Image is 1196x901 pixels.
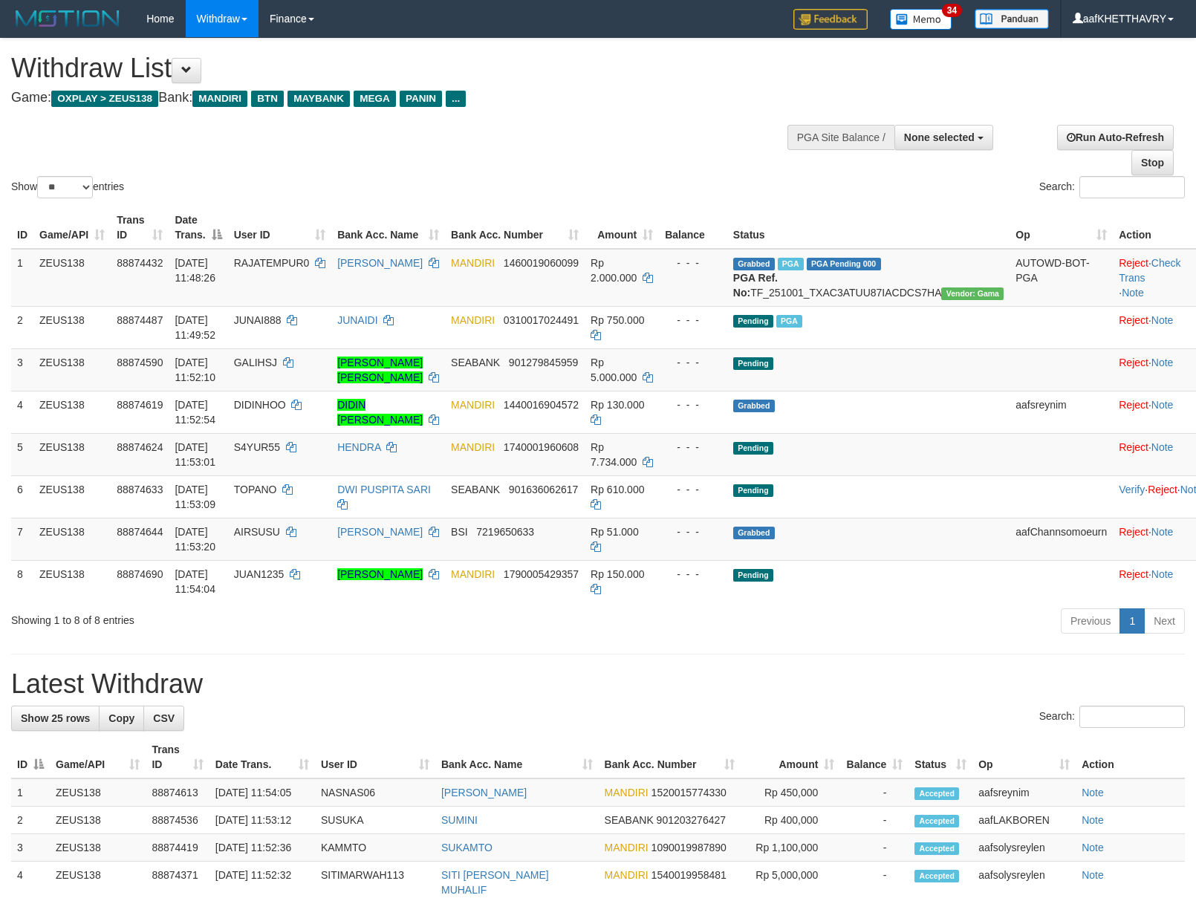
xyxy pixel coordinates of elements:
[169,206,227,249] th: Date Trans.: activate to sort column descending
[1151,441,1174,453] a: Note
[37,176,93,198] select: Showentries
[315,736,435,778] th: User ID: activate to sort column ascending
[1148,484,1177,495] a: Reject
[33,433,111,475] td: ZEUS138
[117,526,163,538] span: 88874644
[234,399,286,411] span: DIDINHOO
[793,9,868,30] img: Feedback.jpg
[1144,608,1185,634] a: Next
[234,441,280,453] span: S4YUR55
[665,482,721,497] div: - - -
[1119,257,1180,284] a: Check Trans
[50,778,146,807] td: ZEUS138
[11,518,33,560] td: 7
[337,568,423,580] a: [PERSON_NAME]
[914,787,959,800] span: Accepted
[840,736,909,778] th: Balance: activate to sort column ascending
[727,249,1010,307] td: TF_251001_TXAC3ATUU87IACDCS7HA
[234,314,282,326] span: JUNAI888
[11,348,33,391] td: 3
[504,399,579,411] span: Copy 1440016904572 to clipboard
[665,440,721,455] div: - - -
[337,441,380,453] a: HENDRA
[33,391,111,433] td: ZEUS138
[741,834,840,862] td: Rp 1,100,000
[733,484,773,497] span: Pending
[451,399,495,411] span: MANDIRI
[337,357,423,383] a: [PERSON_NAME] [PERSON_NAME]
[175,441,215,468] span: [DATE] 11:53:01
[234,568,285,580] span: JUAN1235
[914,815,959,827] span: Accepted
[11,91,782,105] h4: Game: Bank:
[1079,706,1185,728] input: Search:
[894,125,993,150] button: None selected
[337,314,377,326] a: JUNAIDI
[33,560,111,602] td: ZEUS138
[117,484,163,495] span: 88874633
[1119,257,1148,269] a: Reject
[733,527,775,539] span: Grabbed
[605,787,649,798] span: MANDIRI
[33,518,111,560] td: ZEUS138
[209,778,315,807] td: [DATE] 11:54:05
[1010,249,1113,307] td: AUTOWD-BOT-PGA
[914,842,959,855] span: Accepted
[1119,608,1145,634] a: 1
[914,870,959,882] span: Accepted
[1082,842,1104,853] a: Note
[591,441,637,468] span: Rp 7.734.000
[1010,518,1113,560] td: aafChannsomoeurn
[11,669,1185,699] h1: Latest Withdraw
[117,399,163,411] span: 88874619
[228,206,331,249] th: User ID: activate to sort column ascending
[451,484,500,495] span: SEABANK
[504,314,579,326] span: Copy 0310017024491 to clipboard
[665,524,721,539] div: - - -
[117,314,163,326] span: 88874487
[1119,526,1148,538] a: Reject
[234,484,277,495] span: TOPANO
[451,441,495,453] span: MANDIRI
[11,834,50,862] td: 3
[11,607,487,628] div: Showing 1 to 8 of 8 entries
[11,306,33,348] td: 2
[1076,736,1185,778] th: Action
[234,357,277,368] span: GALIHSJ
[1131,150,1174,175] a: Stop
[234,257,310,269] span: RAJATEMPUR0
[778,258,804,270] span: Marked by aafsolysreylen
[659,206,727,249] th: Balance
[446,91,466,107] span: ...
[591,526,639,538] span: Rp 51.000
[175,526,215,553] span: [DATE] 11:53:20
[117,568,163,580] span: 88874690
[146,834,209,862] td: 88874419
[476,526,534,538] span: Copy 7219650633 to clipboard
[146,807,209,834] td: 88874536
[33,475,111,518] td: ZEUS138
[1119,314,1148,326] a: Reject
[11,391,33,433] td: 4
[11,807,50,834] td: 2
[733,272,778,299] b: PGA Ref. No:
[287,91,350,107] span: MAYBANK
[451,568,495,580] span: MANDIRI
[1119,357,1148,368] a: Reject
[975,9,1049,29] img: panduan.png
[591,399,644,411] span: Rp 130.000
[451,257,495,269] span: MANDIRI
[591,568,644,580] span: Rp 150.000
[445,206,585,249] th: Bank Acc. Number: activate to sort column ascending
[509,357,578,368] span: Copy 901279845959 to clipboard
[117,257,163,269] span: 88874432
[504,441,579,453] span: Copy 1740001960608 to clipboard
[591,357,637,383] span: Rp 5.000.000
[315,807,435,834] td: SUSUKA
[209,736,315,778] th: Date Trans.: activate to sort column ascending
[175,568,215,595] span: [DATE] 11:54:04
[1119,568,1148,580] a: Reject
[337,484,431,495] a: DWI PUSPITA SARI
[733,400,775,412] span: Grabbed
[942,4,962,17] span: 34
